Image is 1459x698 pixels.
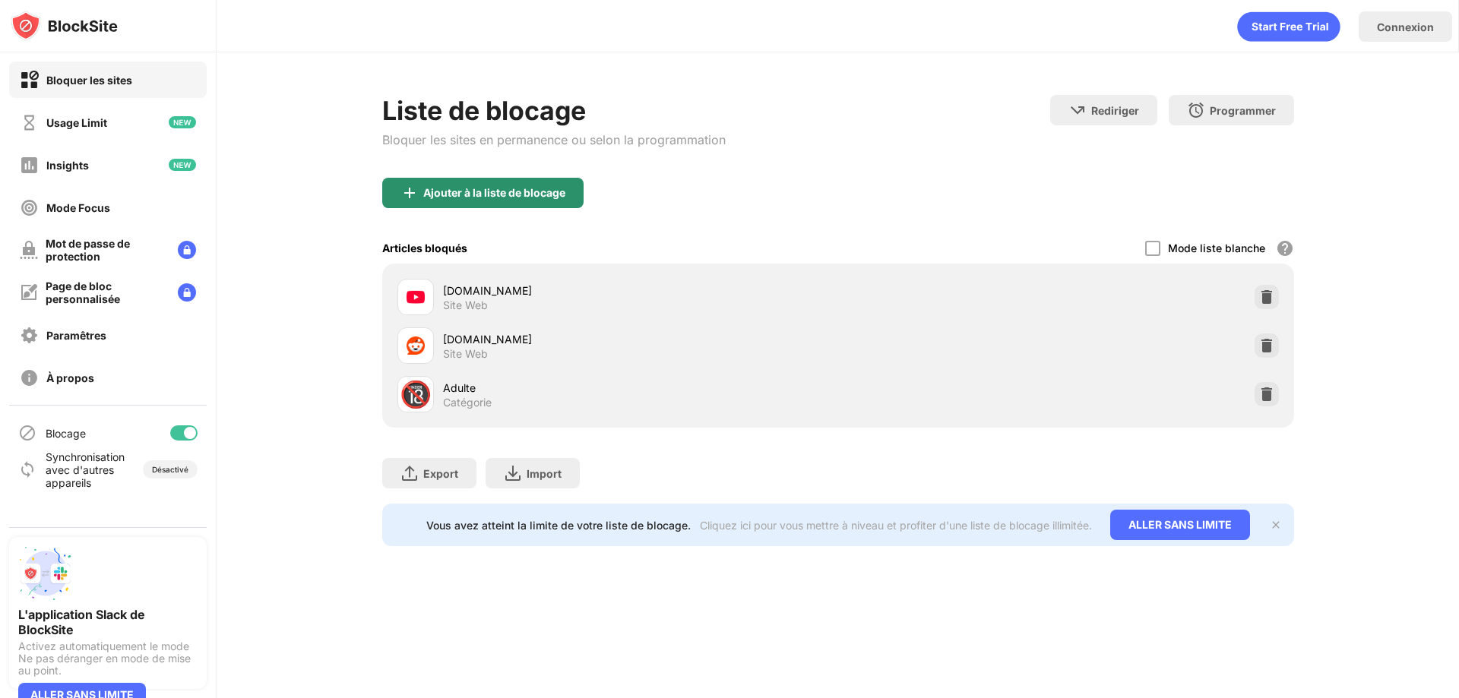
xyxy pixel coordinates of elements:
[18,424,36,442] img: blocking-icon.svg
[426,519,691,532] div: Vous avez atteint la limite de votre liste de blocage.
[443,380,838,396] div: Adulte
[20,71,39,90] img: block-on.svg
[46,116,107,129] div: Usage Limit
[46,74,132,87] div: Bloquer les sites
[1110,510,1250,540] div: ALLER SANS LIMITE
[423,187,565,199] div: Ajouter à la liste de blocage
[443,283,838,298] div: [DOMAIN_NAME]
[20,198,39,217] img: focus-off.svg
[46,427,86,440] div: Blocage
[46,201,110,214] div: Mode Focus
[169,116,196,128] img: new-icon.svg
[407,288,425,306] img: favicons
[443,347,488,361] div: Site Web
[1210,104,1276,117] div: Programmer
[443,396,492,409] div: Catégorie
[11,11,118,41] img: logo-blocksite.svg
[20,326,39,345] img: settings-off.svg
[20,113,39,132] img: time-usage-off.svg
[407,336,425,355] img: favicons
[382,95,726,126] div: Liste de blocage
[46,159,89,172] div: Insights
[178,283,196,302] img: lock-menu.svg
[178,241,196,259] img: lock-menu.svg
[1270,519,1282,531] img: x-button.svg
[20,368,39,387] img: about-off.svg
[1091,104,1139,117] div: Rediriger
[46,450,124,489] div: Synchronisation avec d'autres appareils
[20,156,39,175] img: insights-off.svg
[18,640,198,677] div: Activez automatiquement le mode Ne pas déranger en mode de mise au point.
[527,467,562,480] div: Import
[1377,21,1434,33] div: Connexion
[169,159,196,171] img: new-icon.svg
[18,546,73,601] img: push-slack.svg
[382,132,726,147] div: Bloquer les sites en permanence ou selon la programmation
[423,467,458,480] div: Export
[700,519,1092,532] div: Cliquez ici pour vous mettre à niveau et profiter d'une liste de blocage illimitée.
[46,237,166,263] div: Mot de passe de protection
[18,460,36,478] img: sync-icon.svg
[46,371,94,384] div: À propos
[1237,11,1340,42] div: animation
[20,283,38,302] img: customize-block-page-off.svg
[46,329,106,342] div: Paramêtres
[18,607,198,637] div: L'application Slack de BlockSite
[152,465,188,474] div: Désactivé
[443,331,838,347] div: [DOMAIN_NAME]
[20,241,38,259] img: password-protection-off.svg
[443,298,488,312] div: Site Web
[46,280,166,305] div: Page de bloc personnalisée
[382,242,467,254] div: Articles bloqués
[400,379,432,410] div: 🔞
[1168,242,1265,254] div: Mode liste blanche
